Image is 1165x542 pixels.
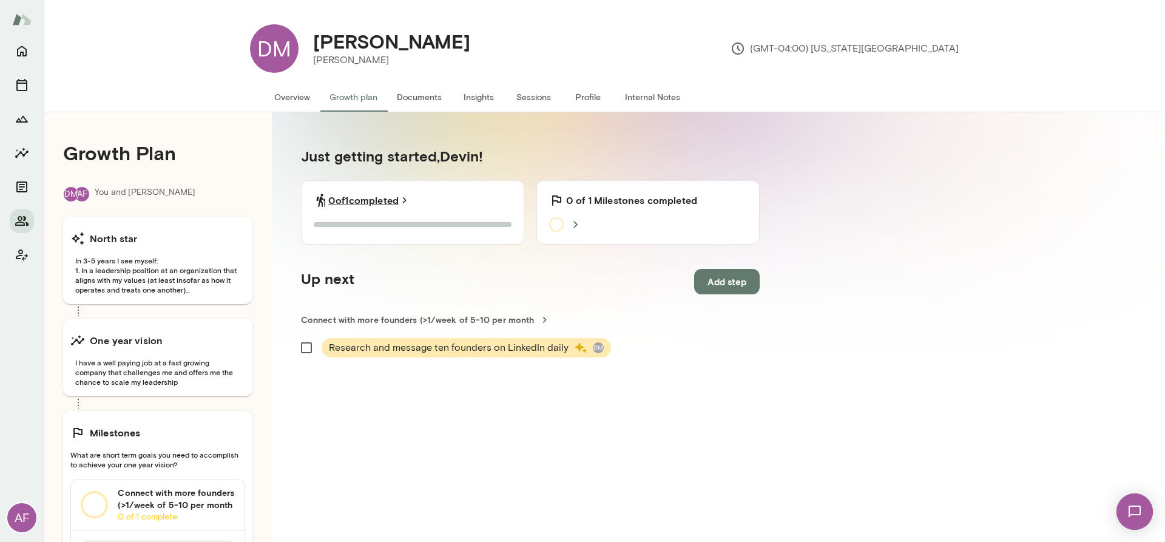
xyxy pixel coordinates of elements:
div: DM [593,342,604,353]
button: Sessions [506,83,561,112]
button: Growth plan [320,83,387,112]
span: I have a well paying job at a fast growing company that challenges me and offers me the chance to... [70,357,245,387]
span: In 3-5 years I see myself: 1. In a leadership position at an organization that aligns with my val... [70,256,245,294]
h4: [PERSON_NAME] [313,30,470,53]
div: Research and message ten founders on LinkedIn dailyDM [322,338,611,357]
button: Members [10,209,34,233]
img: Mento [12,8,32,31]
h6: One year vision [90,333,163,348]
h4: Growth Plan [63,141,252,164]
h6: Milestones [90,425,141,440]
button: Internal Notes [615,83,690,112]
button: Profile [561,83,615,112]
span: Research and message ten founders on LinkedIn daily [329,340,569,355]
div: AF [74,186,90,202]
button: Add step [694,269,760,294]
h6: Connect with more founders (>1/week of 5-10 per month [118,487,235,511]
h5: Just getting started, Devin ! [301,146,760,166]
a: Connect with more founders (>1/week of 5-10 per month0 of 1 complete [71,479,245,530]
button: Insights [451,83,506,112]
div: DM [63,186,79,202]
button: Insights [10,141,34,165]
p: [PERSON_NAME] [313,53,470,67]
button: Documents [10,175,34,199]
h5: Up next [301,269,354,294]
p: You and [PERSON_NAME] [95,186,195,202]
button: Growth Plan [10,107,34,131]
button: North starIn 3-5 years I see myself: 1. In a leadership position at an organization that aligns w... [63,217,252,304]
h6: 0 of 1 Milestones completed [566,193,697,208]
p: 0 of 1 complete [118,511,235,523]
h6: North star [90,231,138,246]
span: What are short term goals you need to accomplish to achieve your one year vision? [70,450,245,469]
button: Documents [387,83,451,112]
button: Client app [10,243,34,267]
button: Home [10,39,34,63]
button: Overview [265,83,320,112]
button: Sessions [10,73,34,97]
div: DM [250,24,299,73]
button: One year visionI have a well paying job at a fast growing company that challenges me and offers m... [63,319,252,396]
p: (GMT-04:00) [US_STATE][GEOGRAPHIC_DATA] [731,41,959,56]
a: 0of1completed [328,193,411,208]
a: Connect with more founders (>1/week of 5-10 per month [301,314,760,326]
div: AF [7,503,36,532]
